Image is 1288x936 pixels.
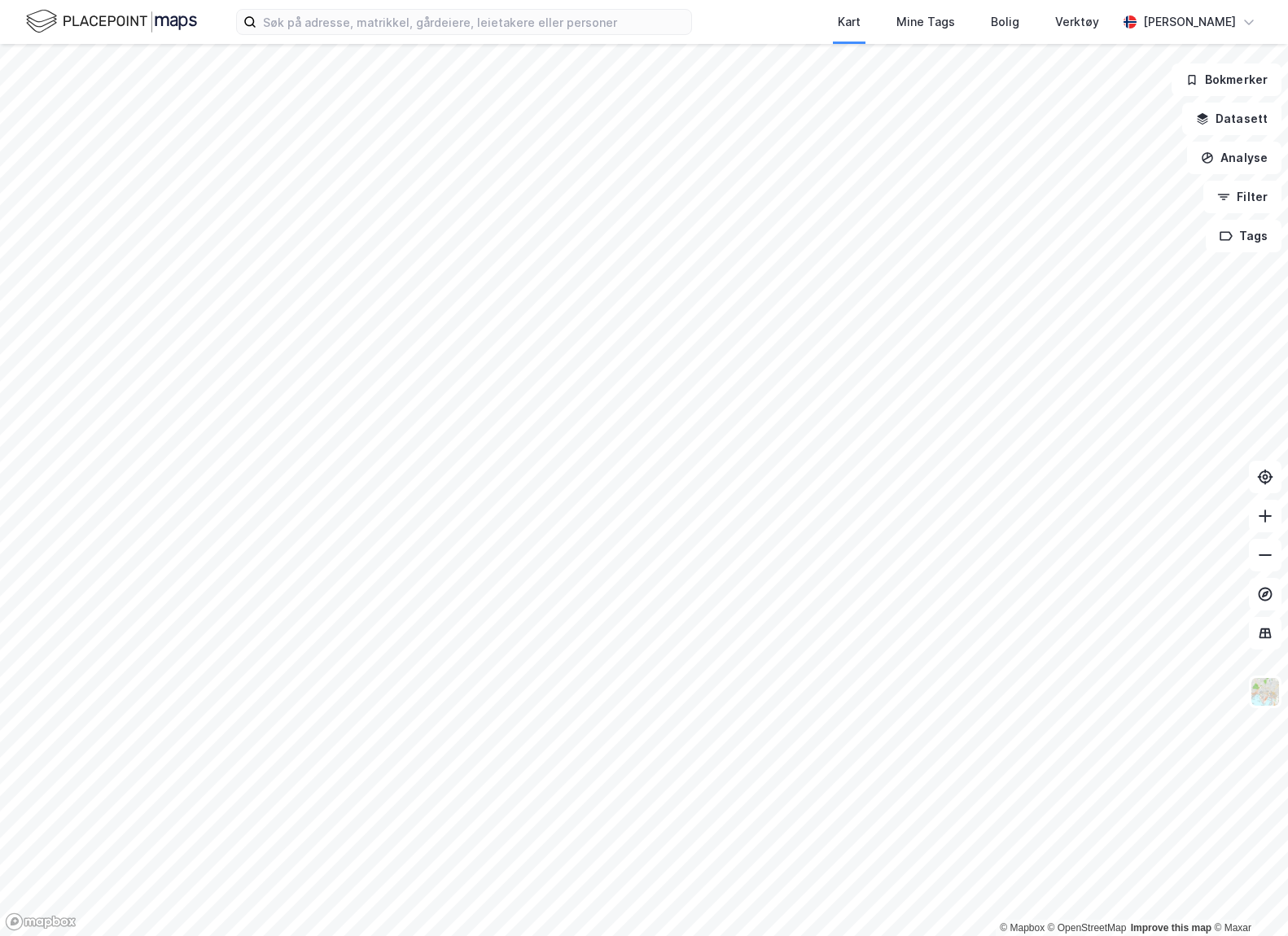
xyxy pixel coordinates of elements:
button: Datasett [1182,103,1281,135]
div: Kontrollprogram for chat [1207,858,1288,936]
a: Mapbox homepage [5,912,77,931]
a: Mapbox [1000,922,1045,934]
img: logo.f888ab2527a4732fd821a326f86c7f29.svg [26,7,197,36]
input: Søk på adresse, matrikkel, gårdeiere, leietakere eller personer [256,10,691,34]
a: OpenStreetMap [1048,922,1127,934]
div: Mine Tags [896,12,955,32]
button: Filter [1203,181,1281,213]
div: Bolig [991,12,1019,32]
button: Tags [1206,220,1281,252]
iframe: Chat Widget [1207,858,1288,936]
button: Analyse [1187,142,1281,174]
button: Bokmerker [1172,63,1281,96]
div: Kart [838,12,861,32]
div: [PERSON_NAME] [1143,12,1236,32]
a: Improve this map [1131,922,1211,934]
img: Z [1250,676,1281,707]
div: Verktøy [1055,12,1099,32]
